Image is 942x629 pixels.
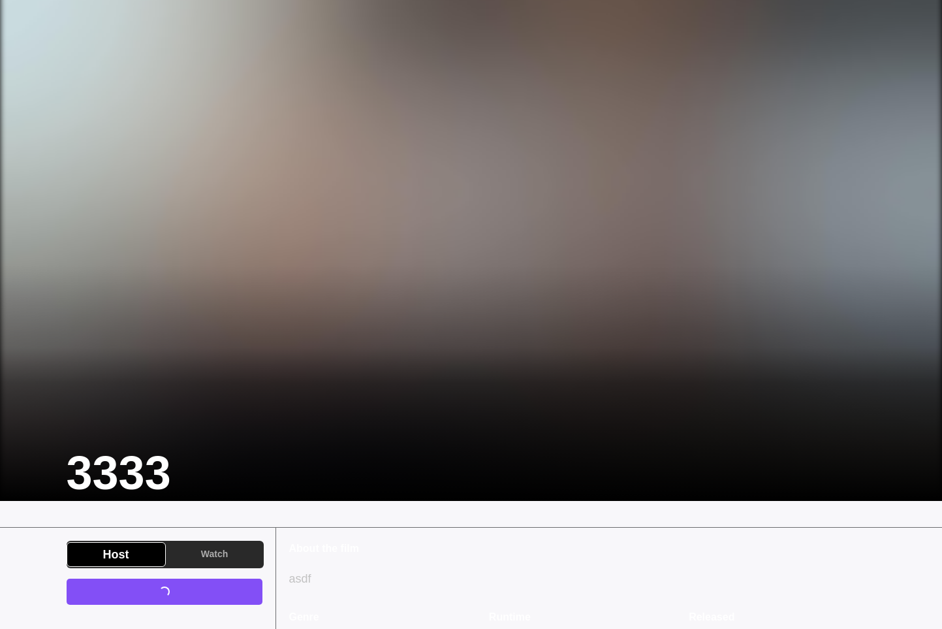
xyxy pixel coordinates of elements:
[67,445,171,501] h1: 3333
[289,570,876,589] p: asdf
[289,609,476,625] p: Genre
[689,609,875,625] p: Released
[289,541,876,556] p: About the film
[489,609,676,625] p: Runtime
